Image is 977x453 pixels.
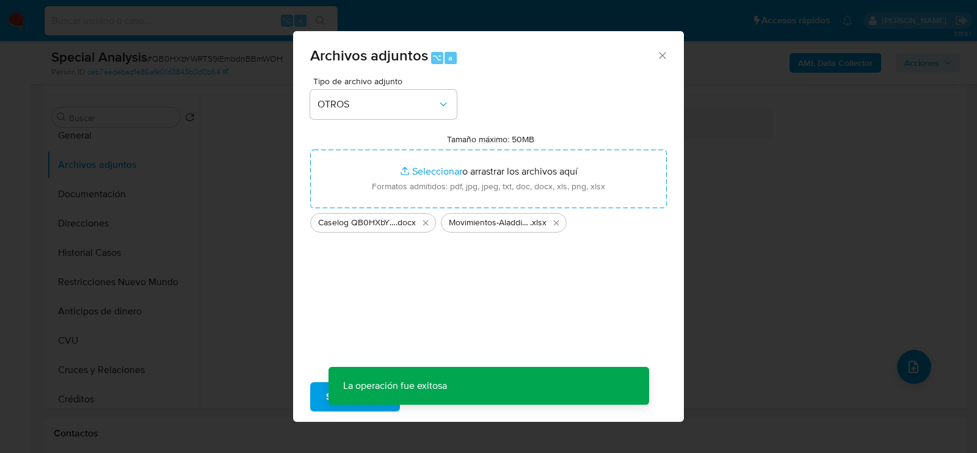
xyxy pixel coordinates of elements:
span: .xlsx [530,217,547,229]
span: Tipo de archivo adjunto [313,77,460,85]
button: OTROS [310,90,457,119]
p: La operación fue exitosa [329,367,462,405]
span: a [448,52,452,63]
span: .docx [396,217,416,229]
button: Cerrar [656,49,667,60]
ul: Archivos seleccionados [310,208,667,233]
button: Eliminar Movimientos-Aladdin-v10_2.xlsx [549,216,564,230]
span: ⌥ [432,52,441,63]
button: Subir archivo [310,382,400,411]
button: Eliminar Caselog QB0HXbYWRTS9IEmbdnBBmWOH_2025_08_21_14_54_38.docx [418,216,433,230]
span: Cancelar [421,383,460,410]
span: Movimientos-Aladdin-v10_2 [449,217,530,229]
span: Caselog QB0HXbYWRTS9IEmbdnBBmWOH_2025_08_21_14_54_38 [318,217,396,229]
span: OTROS [318,98,437,111]
span: Subir archivo [326,383,384,410]
label: Tamaño máximo: 50MB [447,134,534,145]
span: Archivos adjuntos [310,45,428,66]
